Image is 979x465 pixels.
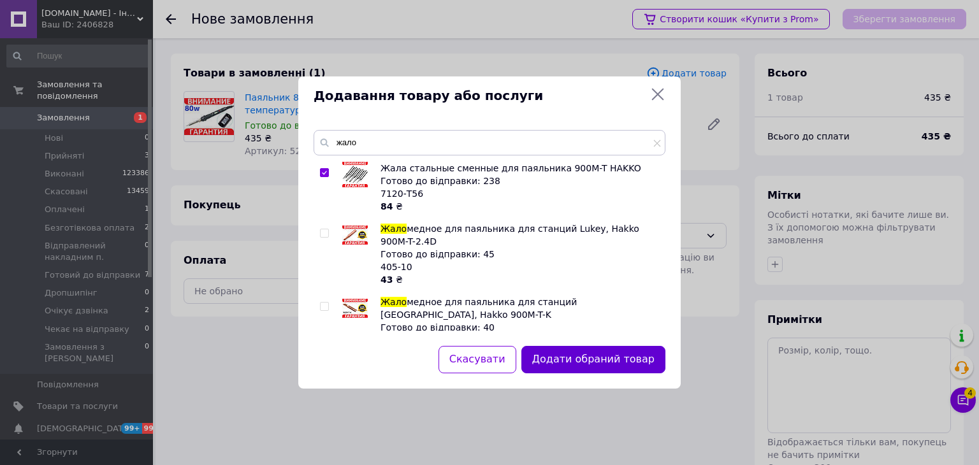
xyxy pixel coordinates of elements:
div: ₴ [381,273,658,286]
span: Додавання товару або послуги [314,87,645,105]
span: Жало [381,224,407,234]
button: Скасувати [439,346,516,373]
div: Готово до відправки: 238 [381,175,658,187]
b: 84 [381,201,393,211]
img: Жало медное для паяльника для станций Lukey, Hakko 900M-T-2.4D [342,225,368,245]
button: Додати обраний товар [521,346,665,373]
input: Пошук за товарами та послугами [314,130,665,155]
div: ₴ [381,200,658,213]
b: 43 [381,275,393,285]
span: 7120-Т56 [381,189,423,199]
div: Готово до відправки: 45 [381,248,658,261]
img: Жала стальные сменные для паяльника 900M-T HAKKO [342,162,368,187]
span: 405-10 [381,262,412,272]
span: Жало [381,297,407,307]
div: Готово до відправки: 40 [381,321,658,334]
img: Жало медное для паяльника для станций Lukey, Hakko 900M-T-K [342,299,368,318]
span: медное для паяльника для станций Lukey, Hakko 900M-T-2.4D [381,224,639,247]
span: Жала стальные сменные для паяльника 900M-T HAKKO [381,163,641,173]
span: медное для паяльника для станций [GEOGRAPHIC_DATA], Hakko 900M-T-K [381,297,577,320]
